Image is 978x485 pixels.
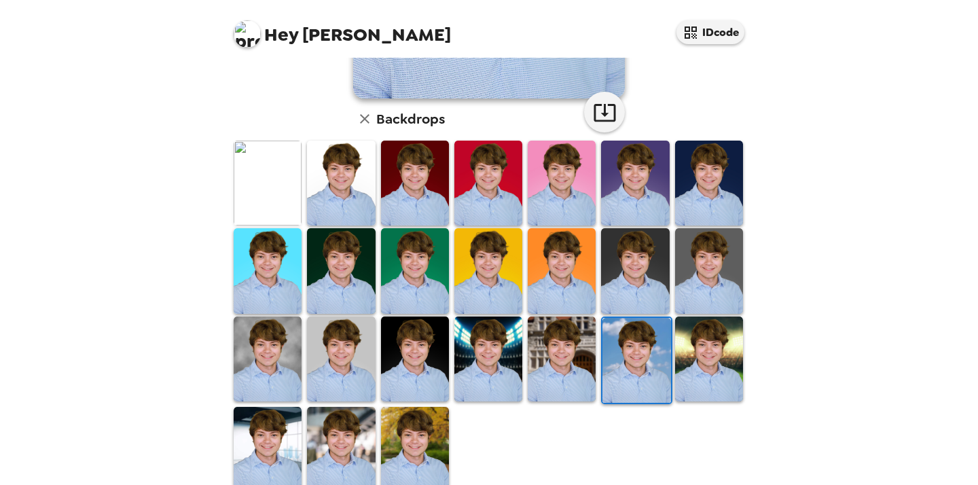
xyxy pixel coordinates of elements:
[234,20,261,48] img: profile pic
[376,108,445,130] h6: Backdrops
[234,141,302,226] img: Original
[234,14,451,44] span: [PERSON_NAME]
[264,22,298,47] span: Hey
[676,20,744,44] button: IDcode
